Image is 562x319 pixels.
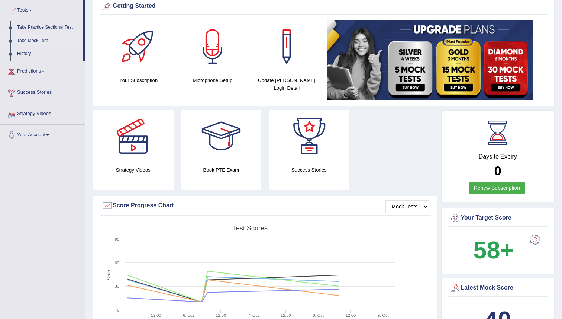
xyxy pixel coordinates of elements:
[450,153,546,160] h4: Days to Expiry
[450,213,546,224] div: Your Target Score
[0,125,85,143] a: Your Account
[469,182,525,194] a: Renew Subscription
[115,284,119,288] text: 30
[93,166,174,174] h4: Strategy Videos
[0,61,85,80] a: Predictions
[14,21,83,34] a: Take Practice Sectional Test
[216,313,226,318] text: 12:00
[14,47,83,61] a: History
[181,166,262,174] h4: Book PTE Exam
[151,313,161,318] text: 12:00
[450,283,546,294] div: Latest Mock Score
[179,76,246,84] h4: Microphone Setup
[14,34,83,48] a: Take Mock Test
[101,200,429,211] div: Score Progress Chart
[106,268,112,280] tspan: Score
[105,76,172,84] h4: Your Subscription
[494,163,501,178] b: 0
[233,224,268,232] tspan: Test scores
[115,261,119,265] text: 60
[313,313,324,318] tspan: 8. Oct
[101,1,546,12] div: Getting Started
[327,20,533,100] img: small5.jpg
[117,308,119,312] text: 0
[0,103,85,122] a: Strategy Videos
[183,313,194,318] tspan: 6. Oct
[0,82,85,101] a: Success Stories
[473,236,514,264] b: 58+
[281,313,291,318] text: 12:00
[115,237,119,242] text: 90
[346,313,356,318] text: 12:00
[253,76,320,92] h4: Update [PERSON_NAME] Login Detail
[248,313,259,318] tspan: 7. Oct
[269,166,349,174] h4: Success Stories
[378,313,388,318] tspan: 9. Oct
